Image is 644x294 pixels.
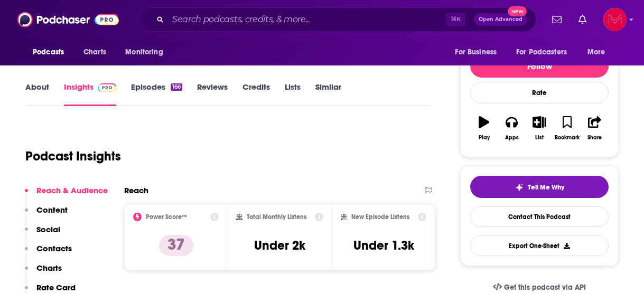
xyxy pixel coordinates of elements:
div: 166 [171,83,182,91]
span: Tell Me Why [528,183,564,192]
p: 37 [159,235,193,256]
img: tell me why sparkle [515,183,524,192]
p: Contacts [36,243,72,253]
a: InsightsPodchaser Pro [64,82,116,106]
button: tell me why sparkleTell Me Why [470,176,609,198]
h2: Power Score™ [146,213,187,221]
a: Lists [285,82,301,106]
a: Credits [242,82,270,106]
h3: Under 1.3k [353,238,414,253]
button: Contacts [25,243,72,263]
a: Show notifications dropdown [548,11,566,29]
span: For Podcasters [516,45,567,60]
span: Monitoring [125,45,163,60]
a: Contact This Podcast [470,206,609,227]
div: Apps [505,135,519,141]
div: Share [587,135,602,141]
img: Podchaser - Follow, Share and Rate Podcasts [17,10,119,30]
button: Open AdvancedNew [474,13,527,26]
button: Share [581,109,609,147]
button: Reach & Audience [25,185,108,205]
div: Search podcasts, credits, & more... [139,7,536,32]
p: Rate Card [36,282,76,292]
h2: Reach [124,185,148,195]
span: Charts [83,45,106,60]
button: Content [25,205,68,224]
button: Show profile menu [603,8,627,31]
span: Podcasts [33,45,64,60]
span: New [508,6,527,16]
p: Charts [36,263,62,273]
button: open menu [580,42,619,62]
span: Open Advanced [479,17,522,22]
button: Social [25,224,60,244]
h2: New Episode Listens [351,213,409,221]
button: open menu [118,42,176,62]
img: Podchaser Pro [98,83,116,92]
a: About [25,82,49,106]
button: Bookmark [553,109,581,147]
input: Search podcasts, credits, & more... [168,11,446,28]
h2: Total Monthly Listens [247,213,306,221]
button: List [526,109,553,147]
span: More [587,45,605,60]
button: Charts [25,263,62,282]
button: Follow [470,54,609,78]
button: Export One-Sheet [470,235,609,256]
span: For Business [455,45,497,60]
h3: Under 2k [254,238,305,253]
div: Bookmark [555,135,580,141]
span: Get this podcast via API [504,283,586,292]
button: open menu [25,42,78,62]
a: Reviews [197,82,228,106]
span: Logged in as Pamelamcclure [603,8,627,31]
p: Content [36,205,68,215]
div: Play [479,135,490,141]
p: Reach & Audience [36,185,108,195]
a: Episodes166 [131,82,182,106]
button: Apps [498,109,525,147]
button: Play [470,109,498,147]
img: User Profile [603,8,627,31]
div: Rate [470,82,609,103]
div: List [535,135,544,141]
h1: Podcast Insights [25,148,121,164]
a: Charts [77,42,113,62]
button: open menu [447,42,510,62]
span: ⌘ K [446,13,465,26]
p: Social [36,224,60,234]
button: open menu [509,42,582,62]
a: Show notifications dropdown [574,11,591,29]
a: Similar [315,82,341,106]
